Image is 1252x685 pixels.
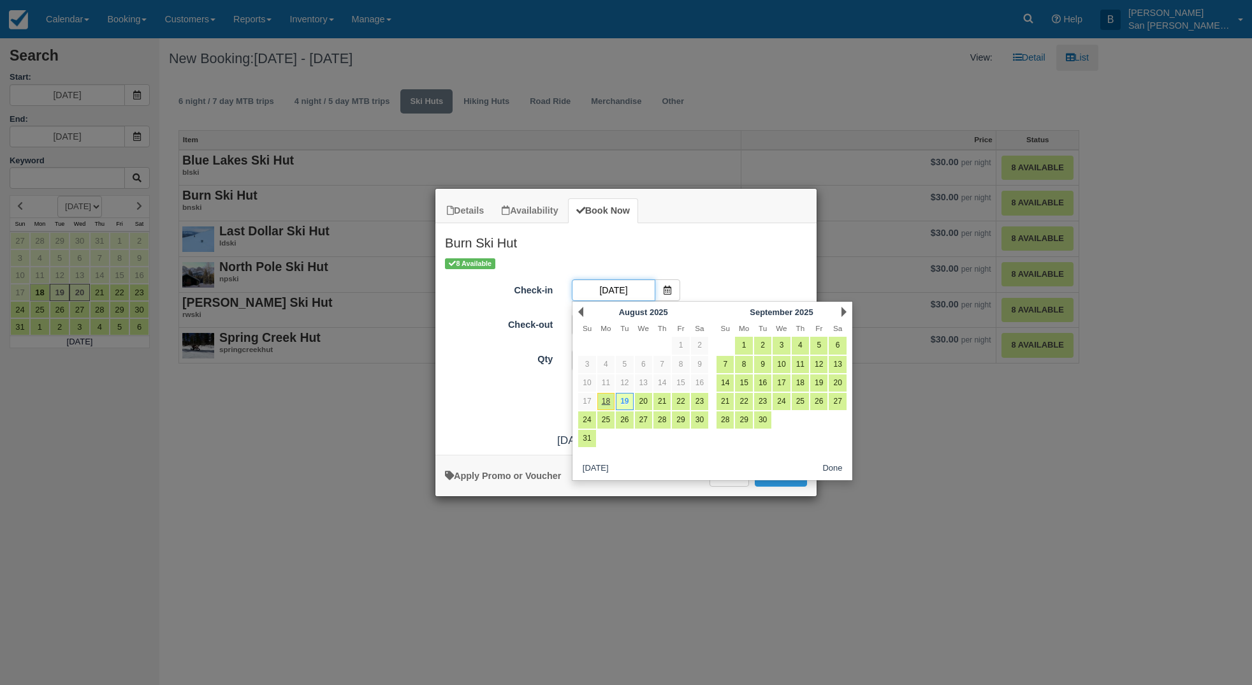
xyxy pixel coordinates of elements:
[754,356,771,373] a: 9
[445,471,561,481] a: Apply Voucher
[829,356,846,373] a: 13
[815,324,822,332] span: Friday
[739,324,749,332] span: Monday
[578,460,613,476] button: [DATE]
[635,393,652,410] a: 20
[597,411,615,429] a: 25
[578,430,595,447] a: 31
[597,374,615,392] a: 11
[638,324,649,332] span: Wednesday
[597,393,615,410] a: 18
[672,356,689,373] a: 8
[795,307,813,317] span: 2025
[792,356,809,373] a: 11
[691,411,708,429] a: 30
[616,356,633,373] a: 5
[678,324,685,332] span: Friday
[717,356,734,373] a: 7
[833,324,842,332] span: Saturday
[583,324,592,332] span: Sunday
[691,356,708,373] a: 9
[619,307,648,317] span: August
[717,374,734,392] a: 14
[773,393,790,410] a: 24
[773,356,790,373] a: 10
[810,337,827,354] a: 5
[653,356,671,373] a: 7
[792,374,809,392] a: 18
[557,434,636,446] span: [DATE] - [DATE]
[635,356,652,373] a: 6
[568,198,638,223] a: Book Now
[792,337,809,354] a: 4
[658,324,667,332] span: Thursday
[601,324,611,332] span: Monday
[810,393,827,410] a: 26
[691,374,708,392] a: 16
[735,374,752,392] a: 15
[445,258,495,269] span: 8 Available
[653,374,671,392] a: 14
[435,223,817,256] h2: Burn Ski Hut
[578,374,595,392] a: 10
[695,324,704,332] span: Saturday
[759,324,767,332] span: Tuesday
[635,411,652,429] a: 27
[578,411,595,429] a: 24
[735,337,752,354] a: 1
[650,307,668,317] span: 2025
[796,324,805,332] span: Thursday
[810,374,827,392] a: 19
[735,411,752,429] a: 29
[620,324,629,332] span: Tuesday
[578,356,595,373] a: 3
[616,393,633,410] a: 19
[841,307,847,317] a: Next
[735,393,752,410] a: 22
[435,314,562,332] label: Check-out
[776,324,787,332] span: Wednesday
[578,307,583,317] a: Prev
[721,324,730,332] span: Sunday
[635,374,652,392] a: 13
[578,393,595,410] a: 17
[435,223,817,448] div: Item Modal
[653,411,671,429] a: 28
[810,356,827,373] a: 12
[435,432,817,448] div: :
[750,307,792,317] span: September
[818,460,848,476] button: Done
[754,374,771,392] a: 16
[653,393,671,410] a: 21
[672,374,689,392] a: 15
[672,411,689,429] a: 29
[691,337,708,354] a: 2
[754,411,771,429] a: 30
[435,348,562,366] label: Qty
[597,356,615,373] a: 4
[773,374,790,392] a: 17
[717,393,734,410] a: 21
[439,198,492,223] a: Details
[691,393,708,410] a: 23
[792,393,809,410] a: 25
[493,198,566,223] a: Availability
[829,393,846,410] a: 27
[773,337,790,354] a: 3
[672,393,689,410] a: 22
[616,411,633,429] a: 26
[672,337,689,354] a: 1
[829,337,846,354] a: 6
[754,337,771,354] a: 2
[829,374,846,392] a: 20
[717,411,734,429] a: 28
[435,279,562,297] label: Check-in
[616,374,633,392] a: 12
[754,393,771,410] a: 23
[735,356,752,373] a: 8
